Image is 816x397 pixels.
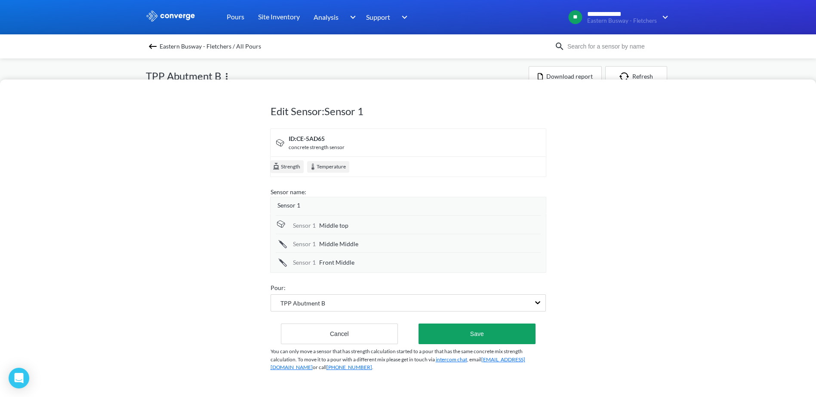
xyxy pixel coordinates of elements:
[307,161,349,173] div: Temperature
[289,144,345,152] div: concrete strength sensor
[9,368,29,388] div: Open Intercom Messenger
[319,258,354,267] span: Front Middle
[293,258,316,267] div: Sensor 1
[271,299,325,308] span: TPP Abutment B
[319,221,348,230] span: Middle top
[276,219,286,229] img: signal-icon.svg
[293,221,316,230] div: Sensor 1
[396,12,410,22] img: downArrow.svg
[160,40,261,52] span: Eastern Busway - Fletchers / All Pours
[344,12,358,22] img: downArrow.svg
[271,348,546,372] p: You can only move a sensor that has strength calculation started to a pour that has the same conc...
[276,237,289,251] img: icon-tail.svg
[272,162,280,170] img: cube.svg
[319,239,358,249] span: Middle Middle
[419,324,535,344] button: Save
[309,163,317,171] img: temperature.svg
[275,137,285,148] img: signal-icon.svg
[271,283,546,293] div: Pour:
[280,163,300,171] span: Strength
[436,356,467,363] a: intercom chat
[277,201,300,210] span: Sensor 1
[565,42,669,51] input: Search for a sensor by name
[366,12,390,22] span: Support
[281,324,398,344] button: Cancel
[326,364,372,370] a: [PHONE_NUMBER]
[271,104,546,118] h1: Edit Sensor: Sensor 1
[314,12,339,22] span: Analysis
[587,18,657,24] span: Eastern Busway - Fletchers
[271,187,546,197] div: Sensor name:
[289,134,345,144] div: ID: CE-5AD65
[148,41,158,52] img: backspace.svg
[276,256,289,269] img: icon-tail.svg
[554,41,565,52] img: icon-search.svg
[293,239,316,249] div: Sensor 1
[657,12,671,22] img: downArrow.svg
[146,10,196,21] img: logo_ewhite.svg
